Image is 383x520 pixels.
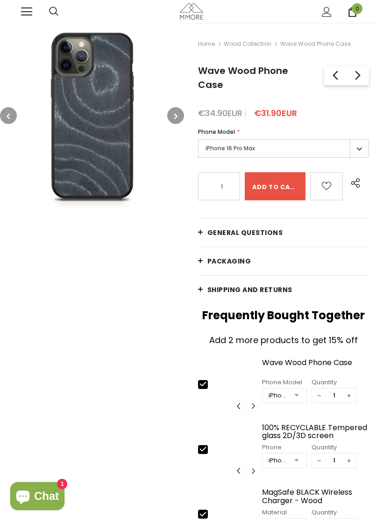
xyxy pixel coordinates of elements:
span: − [312,388,326,403]
label: iPhone 16 Pro Max [198,139,369,158]
a: PACKAGING [198,247,369,275]
div: Quantity [312,443,356,452]
span: Shipping and returns [207,285,292,294]
inbox-online-store-chat: Shopify online store chat [7,482,67,513]
div: Quantity [312,378,356,387]
img: MMORE Cases [180,3,203,19]
a: Shipping and returns [198,276,369,304]
span: €34.90EUR [198,107,242,119]
a: Wood Collection [224,40,271,48]
span: + [342,454,356,468]
span: 0 [352,3,362,14]
div: iPhone 15 Pro Max [269,391,288,400]
span: − [312,454,326,468]
div: iPhone 6/6S/7/8/SE2/SE3 [269,456,288,465]
a: 100% RECYCLABLE Tempered glass 2D/3D screen protector [262,424,369,440]
span: €31.90EUR [254,107,297,119]
input: Add to cart [245,172,305,200]
a: Wave Wood Phone Case [262,359,369,375]
span: General Questions [207,228,283,237]
span: PACKAGING [207,256,251,266]
div: Add 2 more products to get 15% off [198,334,369,347]
h2: Frequently Bought Together [198,308,369,322]
div: Phone Model [262,378,307,387]
a: Home [198,38,215,50]
div: Phone [262,443,307,452]
span: + [342,388,356,403]
span: Wave Wood Phone Case [280,38,351,50]
span: Phone Model [198,128,235,136]
span: Wave Wood Phone Case [198,64,288,91]
a: 0 [348,7,357,17]
a: General Questions [198,219,369,247]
